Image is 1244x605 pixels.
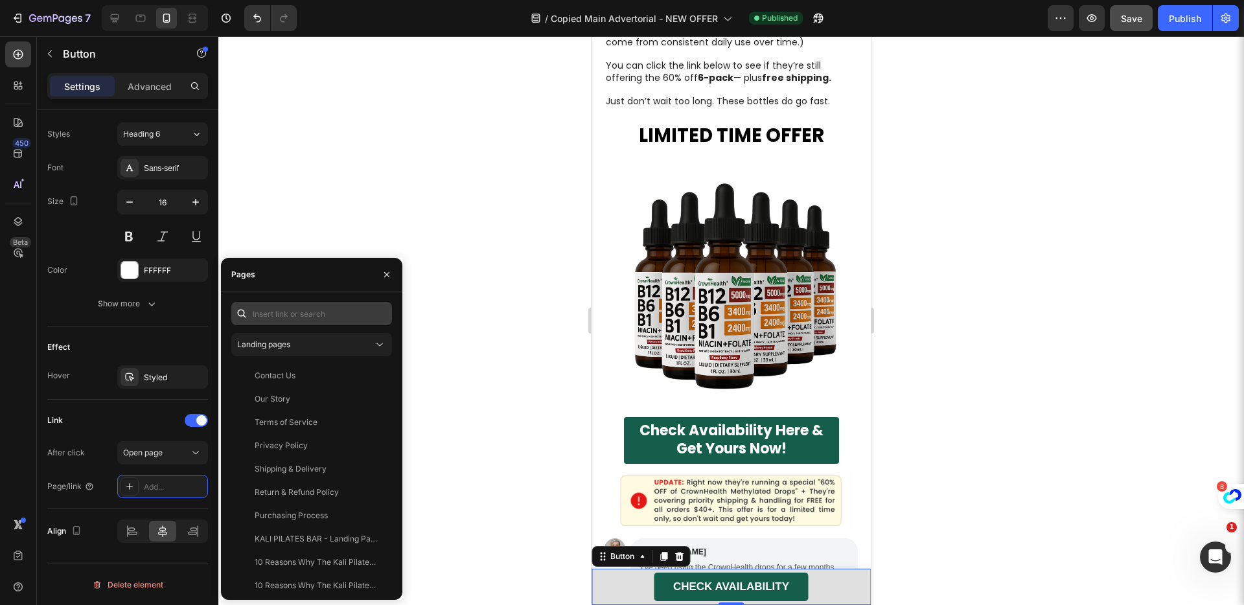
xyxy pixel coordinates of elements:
[128,80,172,93] p: Advanced
[1227,522,1237,532] span: 1
[123,128,160,140] span: Heading 6
[762,12,798,24] span: Published
[231,333,392,356] button: Landing pages
[12,138,31,148] div: 450
[255,417,317,428] div: Terms of Service
[255,463,327,475] div: Shipping & Delivery
[231,302,392,325] input: Insert link or search
[47,481,95,492] div: Page/link
[123,448,163,457] span: Open page
[1200,542,1231,573] iframe: Intercom live chat
[47,370,70,382] div: Hover
[47,415,63,426] div: Link
[255,580,379,591] div: 10 Reasons Why The Kali Pilates Bar Is Taking Over In [DATE] - Hook 3
[255,370,295,382] div: Contact Us
[1121,13,1142,24] span: Save
[1169,12,1201,25] div: Publish
[231,269,255,280] div: Pages
[244,5,297,31] div: Undo/Redo
[592,36,871,605] iframe: Design area
[47,264,67,276] div: Color
[551,12,718,25] span: Copied Main Advertorial - NEW OFFER
[47,128,70,140] div: Styles
[117,441,208,464] button: Open page
[47,447,85,459] div: After click
[63,46,173,62] p: Button
[5,5,97,31] button: 7
[92,577,163,593] div: Delete element
[144,481,205,493] div: Add...
[117,122,208,146] button: Heading 6
[47,341,70,353] div: Effect
[85,10,91,26] p: 7
[98,297,158,310] div: Show more
[255,510,328,521] div: Purchasing Process
[144,372,205,383] div: Styled
[237,339,290,349] span: Landing pages
[47,193,82,211] div: Size
[255,393,290,405] div: Our Story
[545,12,548,25] span: /
[47,523,84,540] div: Align
[255,533,379,545] div: KALI PILATES BAR - Landing Page
[144,265,205,277] div: FFFFFF
[255,486,339,498] div: Return & Refund Policy
[10,237,31,247] div: Beta
[47,162,63,174] div: Font
[144,163,205,174] div: Sans-serif
[64,80,100,93] p: Settings
[1158,5,1212,31] button: Publish
[47,292,208,315] button: Show more
[255,556,379,568] div: 10 Reasons Why The Kali Pilates Bar Is Taking Over In [DATE]
[1110,5,1153,31] button: Save
[255,440,308,451] div: Privacy Policy
[47,575,208,595] button: Delete element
